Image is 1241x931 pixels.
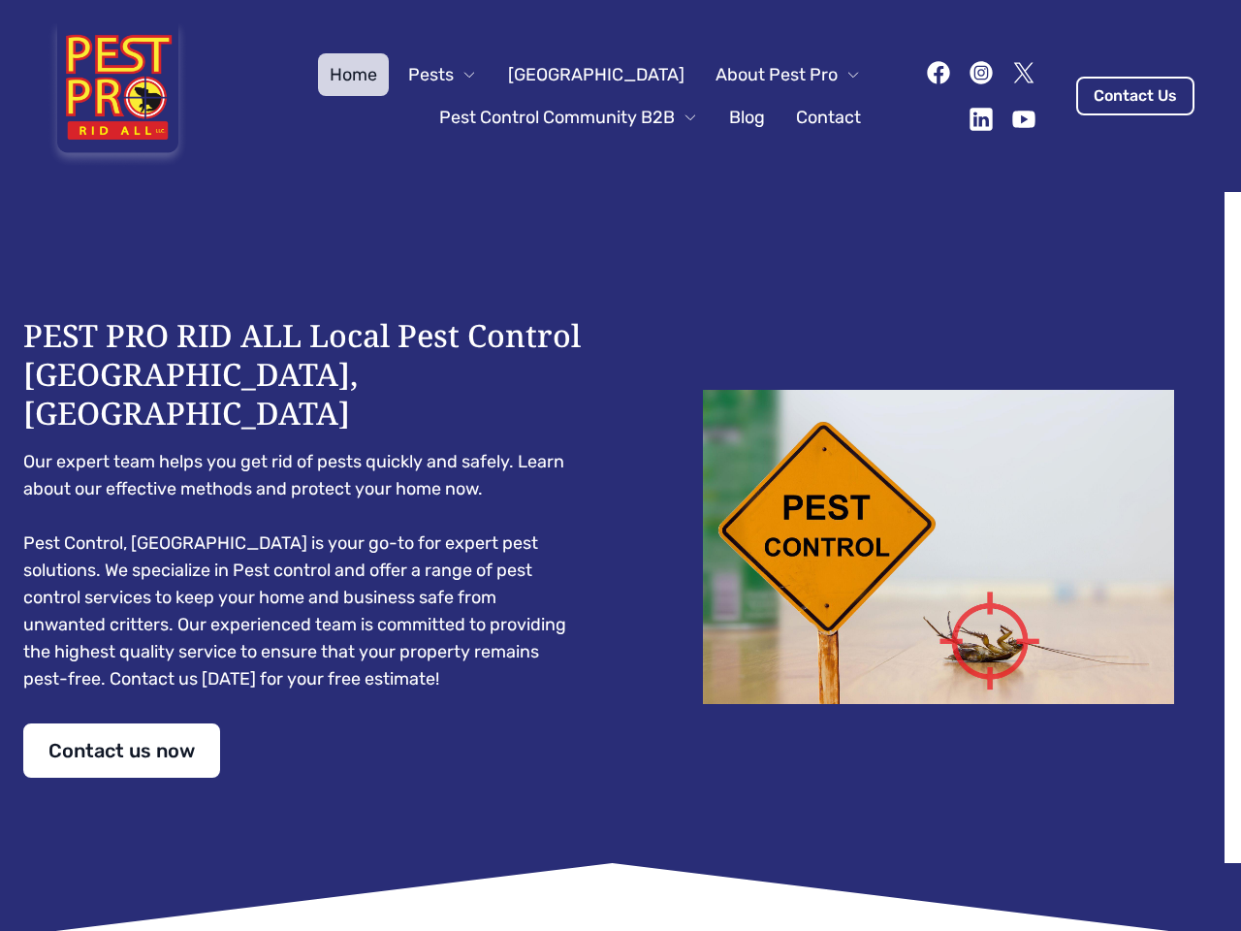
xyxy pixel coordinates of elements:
a: [GEOGRAPHIC_DATA] [496,53,696,96]
a: Home [318,53,389,96]
button: About Pest Pro [704,53,873,96]
img: Dead cockroach on floor with caution sign pest control [659,390,1218,704]
a: Contact [784,96,873,139]
button: Pests [397,53,489,96]
img: Pest Pro Rid All [47,23,189,169]
pre: Our expert team helps you get rid of pests quickly and safely. Learn about our effective methods ... [23,448,582,692]
span: Pest Control Community B2B [439,104,675,131]
a: Contact us now [23,723,220,778]
a: Contact Us [1076,77,1194,115]
h1: PEST PRO RID ALL Local Pest Control [GEOGRAPHIC_DATA], [GEOGRAPHIC_DATA] [23,316,582,433]
span: About Pest Pro [716,61,838,88]
a: Blog [717,96,777,139]
span: Pests [408,61,454,88]
button: Pest Control Community B2B [428,96,710,139]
